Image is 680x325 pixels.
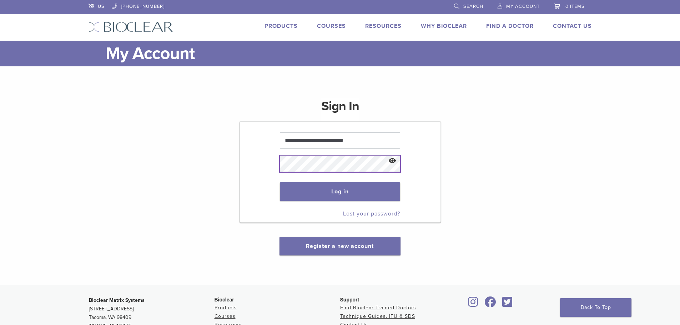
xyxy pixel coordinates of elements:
[279,237,400,255] button: Register a new account
[106,41,592,66] h1: My Account
[343,210,400,217] a: Lost your password?
[560,298,631,317] a: Back To Top
[340,297,359,303] span: Support
[306,243,374,250] a: Register a new account
[265,22,298,30] a: Products
[89,297,145,303] strong: Bioclear Matrix Systems
[215,305,237,311] a: Products
[486,22,534,30] a: Find A Doctor
[215,297,234,303] span: Bioclear
[317,22,346,30] a: Courses
[500,301,515,308] a: Bioclear
[421,22,467,30] a: Why Bioclear
[553,22,592,30] a: Contact Us
[340,313,415,319] a: Technique Guides, IFU & SDS
[385,152,400,170] button: Show password
[365,22,402,30] a: Resources
[89,22,173,32] img: Bioclear
[506,4,540,9] span: My Account
[463,4,483,9] span: Search
[482,301,499,308] a: Bioclear
[340,305,416,311] a: Find Bioclear Trained Doctors
[565,4,585,9] span: 0 items
[321,98,359,121] h1: Sign In
[466,301,481,308] a: Bioclear
[215,313,236,319] a: Courses
[280,182,400,201] button: Log in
